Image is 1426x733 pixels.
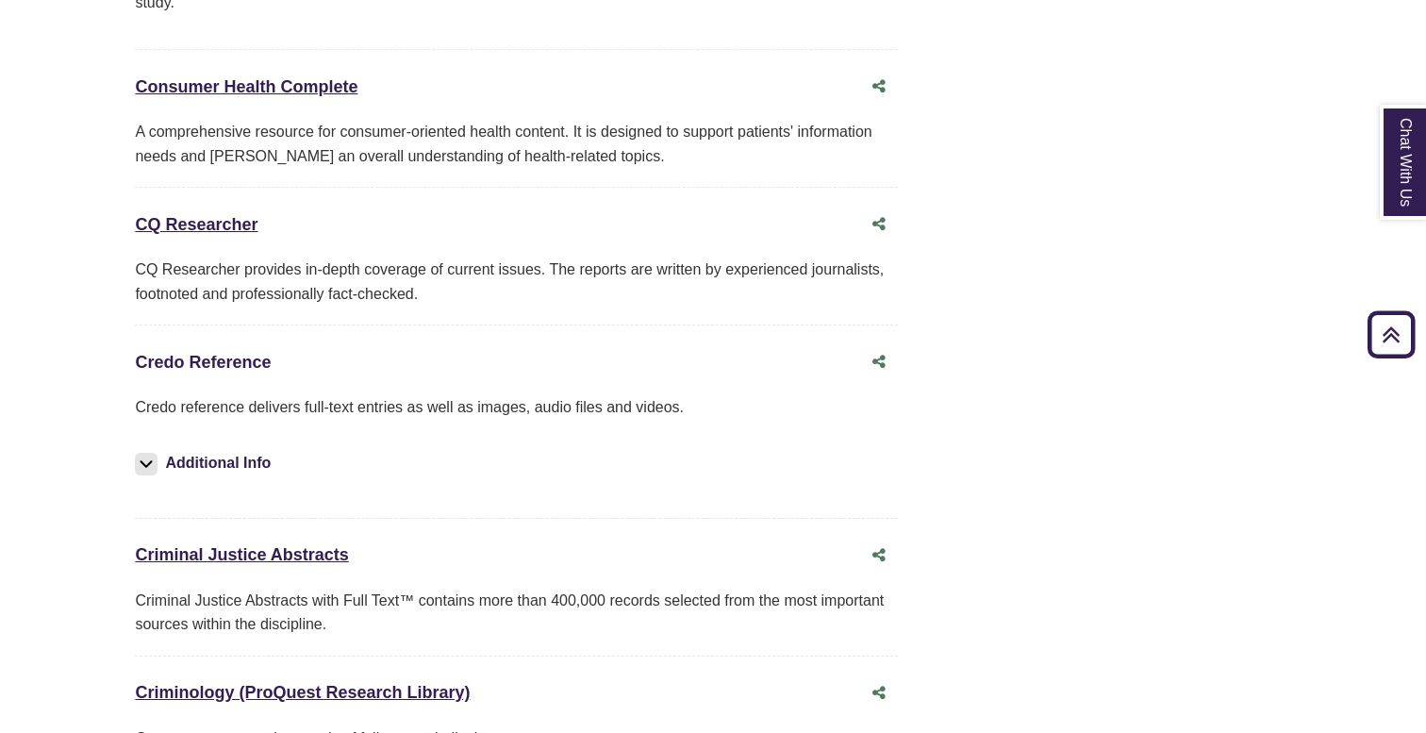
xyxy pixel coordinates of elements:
a: Criminal Justice Abstracts [135,545,348,564]
a: Consumer Health Complete [135,77,357,96]
a: CQ Researcher [135,215,257,234]
div: Criminal Justice Abstracts with Full Text™ contains more than 400,000 records selected from the m... [135,589,898,637]
button: Share this database [860,69,898,105]
button: Share this database [860,675,898,711]
a: Back to Top [1361,322,1421,347]
div: CQ Researcher provides in-depth coverage of current issues. The reports are written by experience... [135,258,898,306]
div: A comprehensive resource for consumer-oriented health content. It is designed to support patients... [135,120,898,168]
button: Share this database [860,344,898,380]
button: Share this database [860,538,898,574]
p: Credo reference delivers full-text entries as well as images, audio files and videos. [135,395,898,420]
button: Share this database [860,207,898,242]
button: Additional Info [135,450,276,476]
a: Credo Reference [135,353,271,372]
a: Criminology (ProQuest Research Library) [135,683,470,702]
